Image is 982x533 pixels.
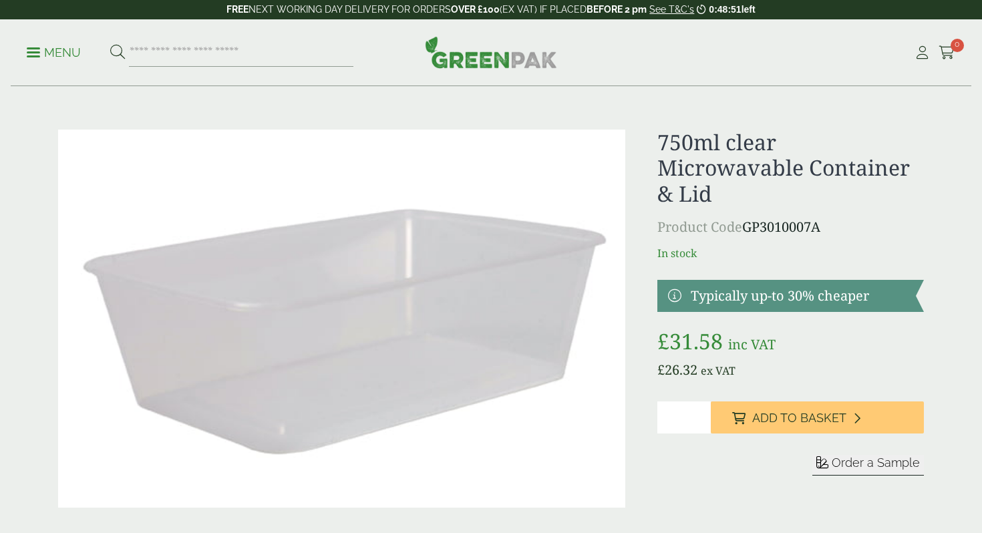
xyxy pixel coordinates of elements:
i: My Account [914,46,931,59]
span: Product Code [657,218,742,236]
span: £ [657,327,669,355]
span: Order a Sample [832,456,920,470]
span: 0:48:51 [709,4,741,15]
a: Menu [27,45,81,58]
span: inc VAT [728,335,776,353]
button: Add to Basket [711,401,924,433]
img: GreenPak Supplies [425,36,557,68]
h1: 750ml clear Microwavable Container & Lid [657,130,924,206]
span: ex VAT [701,363,735,378]
strong: OVER £100 [451,4,500,15]
p: Menu [27,45,81,61]
strong: BEFORE 2 pm [587,4,647,15]
button: Order a Sample [812,455,924,476]
strong: FREE [226,4,249,15]
p: GP3010007A [657,217,924,237]
i: Cart [939,46,955,59]
a: See T&C's [649,4,694,15]
img: 3010007A 750ml Microwavable Container & Lid [58,130,625,508]
a: 0 [939,43,955,63]
span: Add to Basket [752,411,846,425]
span: 0 [951,39,964,52]
span: left [742,4,756,15]
span: £ [657,361,665,379]
bdi: 26.32 [657,361,697,379]
bdi: 31.58 [657,327,723,355]
p: In stock [657,245,924,261]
